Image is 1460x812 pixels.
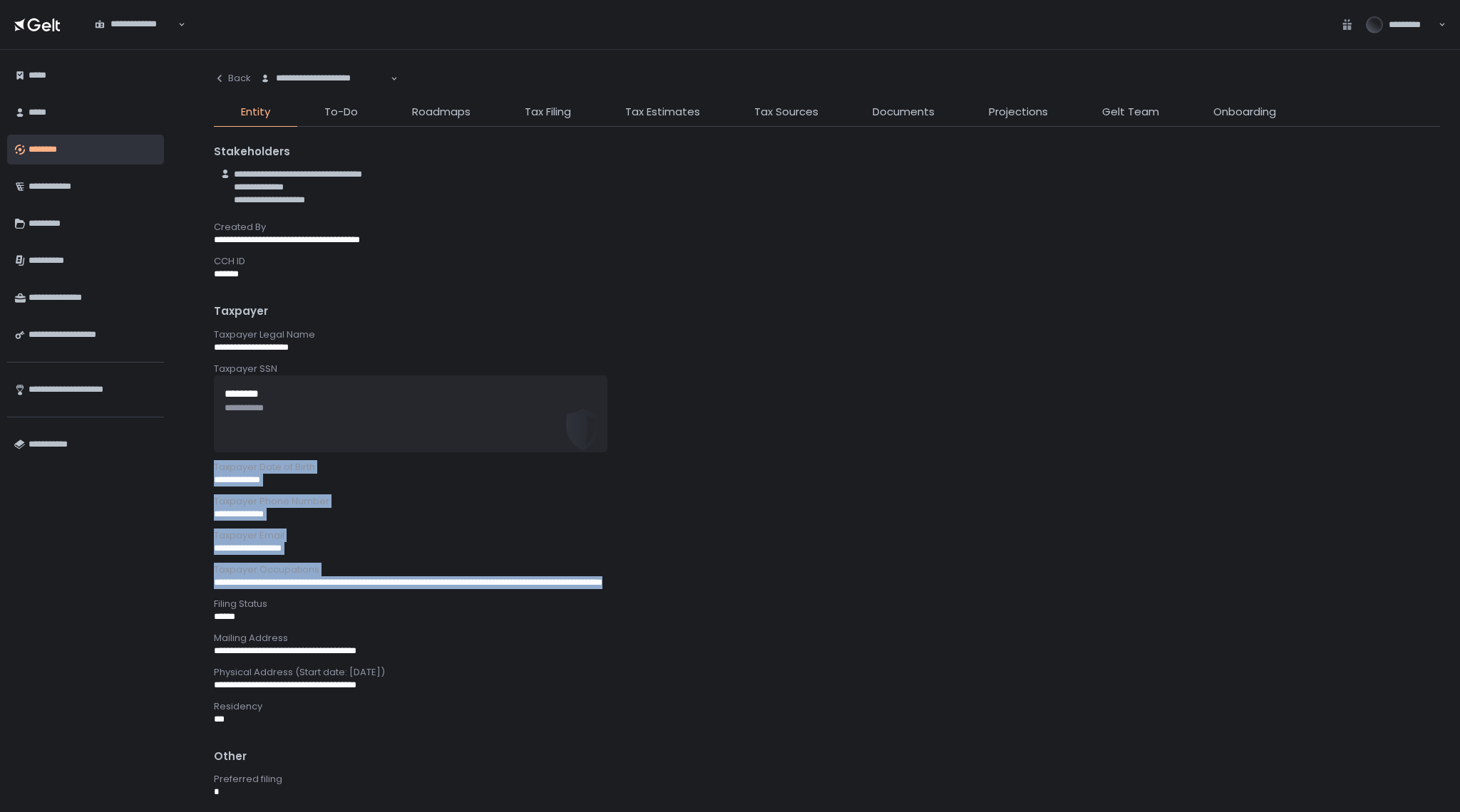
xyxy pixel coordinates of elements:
span: To-Do [324,104,358,120]
span: Projections [989,104,1048,120]
div: Taxpayer [214,303,1440,320]
span: Tax Sources [754,104,818,120]
div: Filing Status [214,598,1440,610]
div: Taxpayer Phone Number [214,495,1440,508]
span: Tax Filing [525,104,571,120]
div: Physical Address (Start date: [DATE]) [214,666,1440,679]
div: Search for option [251,64,398,94]
input: Search for option [260,85,389,99]
button: Back [214,64,251,93]
span: Documents [873,104,935,120]
span: Roadmaps [412,104,471,120]
div: Created By [214,221,1440,234]
div: CCH ID [214,255,1440,268]
span: Onboarding [1213,104,1276,120]
div: Preferred filing [214,773,1440,786]
span: Tax Estimates [625,104,700,120]
div: Taxpayer Occupations [214,563,1440,576]
div: Taxpayer Date of Birth [214,461,1440,474]
div: Residency [214,700,1440,713]
div: Back [214,72,251,85]
div: Stakeholders [214,144,1440,160]
div: Taxpayer Email [214,529,1440,542]
input: Search for option [95,31,177,45]
div: Taxpayer SSN [214,363,1440,375]
div: Other [214,749,1440,765]
span: Entity [241,104,270,120]
div: Search for option [86,10,185,40]
div: Taxpayer Legal Name [214,328,1440,341]
span: Gelt Team [1102,104,1159,120]
div: Mailing Address [214,632,1440,645]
